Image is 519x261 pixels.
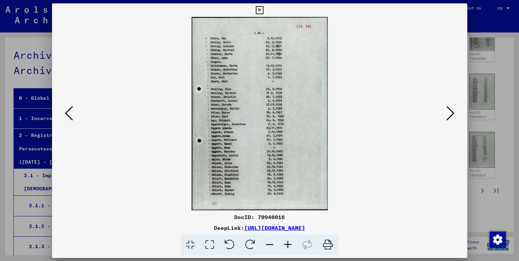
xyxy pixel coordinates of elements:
div: DeepLink: [52,224,467,232]
img: 001.jpg [75,17,444,210]
div: DocID: 70946016 [52,213,467,221]
a: [URL][DOMAIN_NAME] [244,224,305,231]
img: Change consent [490,232,506,248]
